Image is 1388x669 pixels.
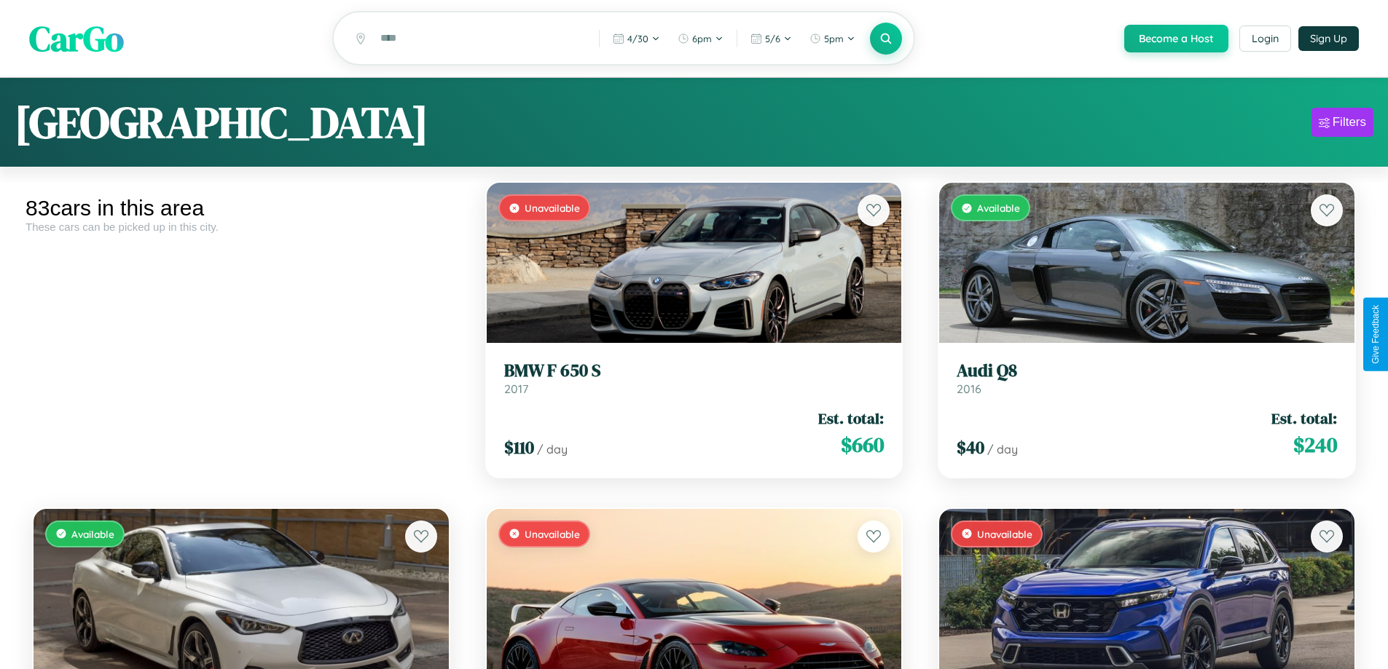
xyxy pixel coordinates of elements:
[692,33,712,44] span: 6pm
[1371,305,1381,364] div: Give Feedback
[504,381,528,396] span: 2017
[71,528,114,540] span: Available
[957,360,1337,381] h3: Audi Q8
[841,430,884,459] span: $ 660
[957,435,984,459] span: $ 40
[957,381,981,396] span: 2016
[765,33,780,44] span: 5 / 6
[977,528,1032,540] span: Unavailable
[1293,430,1337,459] span: $ 240
[504,435,534,459] span: $ 110
[504,360,885,381] h3: BMW F 650 S
[537,442,568,456] span: / day
[26,196,457,221] div: 83 cars in this area
[802,27,863,50] button: 5pm
[670,27,731,50] button: 6pm
[627,33,648,44] span: 4 / 30
[525,202,580,214] span: Unavailable
[1311,108,1373,137] button: Filters
[743,27,799,50] button: 5/6
[1239,25,1291,52] button: Login
[525,528,580,540] span: Unavailable
[26,221,457,233] div: These cars can be picked up in this city.
[1124,25,1228,52] button: Become a Host
[977,202,1020,214] span: Available
[1333,115,1366,130] div: Filters
[15,92,428,152] h1: [GEOGRAPHIC_DATA]
[1271,408,1337,429] span: Est. total:
[987,442,1018,456] span: / day
[818,408,884,429] span: Est. total:
[504,360,885,396] a: BMW F 650 S2017
[29,15,124,63] span: CarGo
[957,360,1337,396] a: Audi Q82016
[824,33,844,44] span: 5pm
[1298,26,1359,51] button: Sign Up
[605,27,667,50] button: 4/30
